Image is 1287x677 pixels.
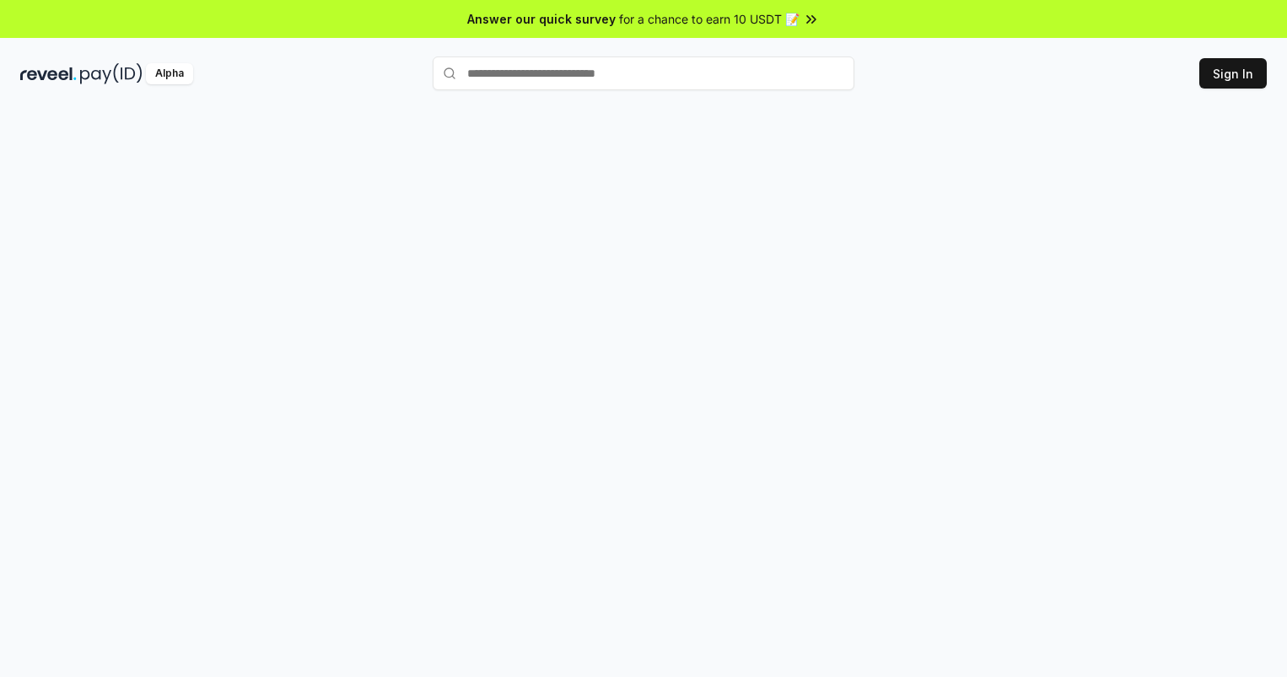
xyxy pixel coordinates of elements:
img: pay_id [80,63,143,84]
span: for a chance to earn 10 USDT 📝 [619,10,800,28]
button: Sign In [1199,58,1267,89]
img: reveel_dark [20,63,77,84]
span: Answer our quick survey [467,10,616,28]
div: Alpha [146,63,193,84]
